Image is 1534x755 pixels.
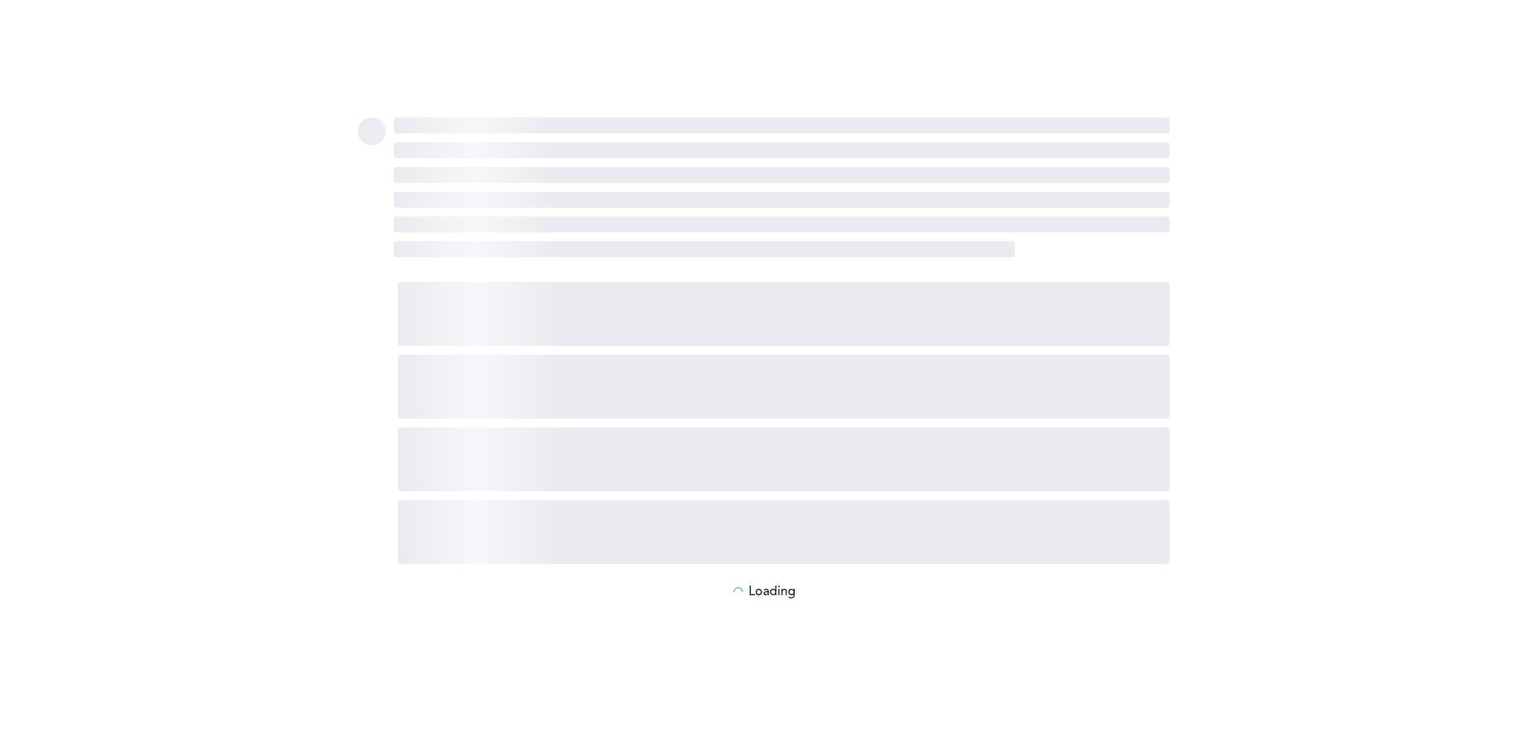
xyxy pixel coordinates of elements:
[398,282,1170,346] span: ‌
[398,427,1170,491] span: ‌
[394,192,1170,208] span: ‌
[394,142,1170,158] span: ‌
[394,241,1015,257] span: ‌
[398,355,1170,419] span: ‌
[394,167,1170,183] span: ‌
[394,217,1170,232] span: ‌
[749,585,796,599] p: Loading
[358,117,386,145] span: ‌
[394,117,1170,133] span: ‌
[398,500,1170,564] span: ‌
